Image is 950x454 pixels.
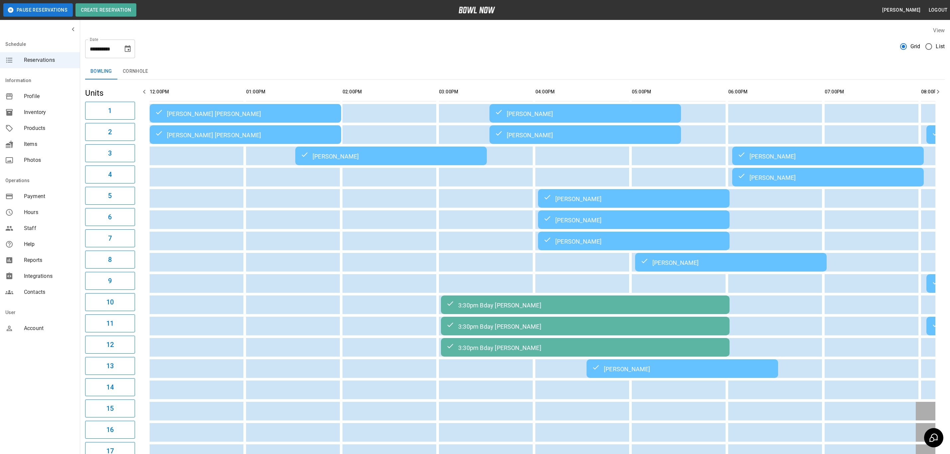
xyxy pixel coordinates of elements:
[106,382,114,393] h6: 14
[106,424,114,435] h6: 16
[108,233,112,244] h6: 7
[880,4,923,16] button: [PERSON_NAME]
[117,63,153,79] button: Cornhole
[24,324,74,332] span: Account
[85,144,135,162] button: 3
[246,82,340,101] th: 01:00PM
[543,194,724,202] div: [PERSON_NAME]
[301,152,481,160] div: [PERSON_NAME]
[495,131,676,139] div: [PERSON_NAME]
[108,276,112,286] h6: 9
[24,208,74,216] span: Hours
[85,166,135,183] button: 4
[85,123,135,141] button: 2
[108,190,112,201] h6: 5
[3,3,73,17] button: Pause Reservations
[108,254,112,265] h6: 8
[85,88,135,98] h5: Units
[155,131,336,139] div: [PERSON_NAME] [PERSON_NAME]
[439,82,533,101] th: 03:00PM
[155,109,336,117] div: [PERSON_NAME] [PERSON_NAME]
[85,272,135,290] button: 9
[85,399,135,417] button: 15
[738,152,918,160] div: [PERSON_NAME]
[106,297,114,307] h6: 10
[108,148,112,159] h6: 3
[24,124,74,132] span: Products
[75,3,136,17] button: Create Reservation
[24,240,74,248] span: Help
[543,237,724,245] div: [PERSON_NAME]
[446,301,724,309] div: 3:30pm Bday [PERSON_NAME]
[108,169,112,180] h6: 4
[106,339,114,350] h6: 12
[85,336,135,354] button: 12
[640,258,821,266] div: [PERSON_NAME]
[910,43,920,51] span: Grid
[24,272,74,280] span: Integrations
[495,109,676,117] div: [PERSON_NAME]
[24,140,74,148] span: Items
[592,365,773,373] div: [PERSON_NAME]
[85,63,945,79] div: inventory tabs
[24,192,74,200] span: Payment
[150,82,243,101] th: 12:00PM
[24,224,74,232] span: Staff
[85,251,135,269] button: 8
[85,421,135,439] button: 16
[85,187,135,205] button: 5
[106,361,114,371] h6: 13
[106,403,114,414] h6: 15
[24,92,74,100] span: Profile
[459,7,495,13] img: logo
[24,108,74,116] span: Inventory
[85,378,135,396] button: 14
[543,216,724,224] div: [PERSON_NAME]
[108,212,112,222] h6: 6
[106,318,114,329] h6: 11
[936,43,945,51] span: List
[446,343,724,351] div: 3:30pm Bday [PERSON_NAME]
[85,314,135,332] button: 11
[926,4,950,16] button: Logout
[108,127,112,137] h6: 2
[108,105,112,116] h6: 1
[342,82,436,101] th: 02:00PM
[446,322,724,330] div: 3:30pm Bday [PERSON_NAME]
[85,293,135,311] button: 10
[121,42,134,56] button: Choose date, selected date is Aug 23, 2025
[24,56,74,64] span: Reservations
[85,102,135,120] button: 1
[85,63,117,79] button: Bowling
[85,229,135,247] button: 7
[85,357,135,375] button: 13
[24,288,74,296] span: Contacts
[24,156,74,164] span: Photos
[24,256,74,264] span: Reports
[933,27,945,34] label: View
[85,208,135,226] button: 6
[738,173,918,181] div: [PERSON_NAME]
